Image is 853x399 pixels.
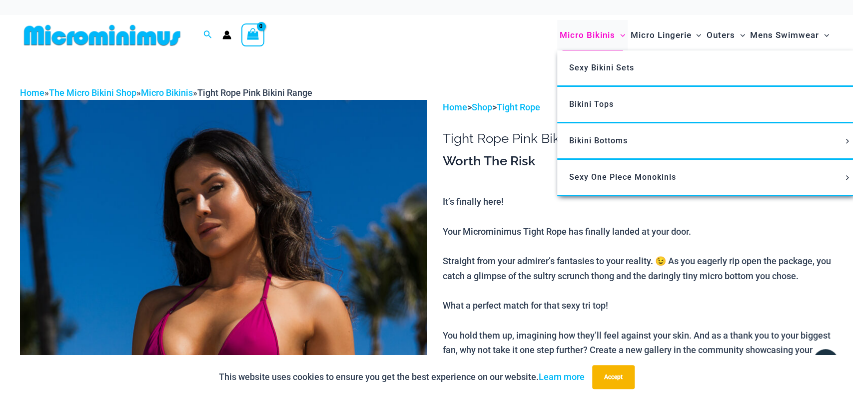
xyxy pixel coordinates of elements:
[628,20,704,50] a: Micro LingerieMenu ToggleMenu Toggle
[497,102,540,112] a: Tight Rope
[20,24,184,46] img: MM SHOP LOGO FLAT
[443,100,833,115] p: > >
[20,87,44,98] a: Home
[49,87,136,98] a: The Micro Bikini Shop
[222,30,231,39] a: Account icon link
[735,22,745,48] span: Menu Toggle
[560,22,615,48] span: Micro Bikinis
[443,102,467,112] a: Home
[750,22,819,48] span: Mens Swimwear
[630,22,691,48] span: Micro Lingerie
[819,22,829,48] span: Menu Toggle
[569,63,634,72] span: Sexy Bikini Sets
[842,175,853,180] span: Menu Toggle
[842,139,853,144] span: Menu Toggle
[557,20,628,50] a: Micro BikinisMenu ToggleMenu Toggle
[569,136,628,145] span: Bikini Bottoms
[197,87,312,98] span: Tight Rope Pink Bikini Range
[141,87,193,98] a: Micro Bikinis
[219,370,585,385] p: This website uses cookies to ensure you get the best experience on our website.
[691,22,701,48] span: Menu Toggle
[569,172,676,182] span: Sexy One Piece Monokinis
[20,87,312,98] span: » » »
[615,22,625,48] span: Menu Toggle
[569,99,614,109] span: Bikini Tops
[203,29,212,41] a: Search icon link
[707,22,735,48] span: Outers
[556,18,833,52] nav: Site Navigation
[443,153,833,170] h3: Worth The Risk
[539,372,585,382] a: Learn more
[241,23,264,46] a: View Shopping Cart, empty
[472,102,492,112] a: Shop
[748,20,832,50] a: Mens SwimwearMenu ToggleMenu Toggle
[443,131,833,146] h1: Tight Rope Pink Bikini Range
[704,20,748,50] a: OutersMenu ToggleMenu Toggle
[592,365,635,389] button: Accept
